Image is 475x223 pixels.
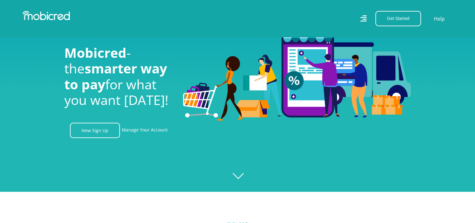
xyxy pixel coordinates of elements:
img: Mobicred [22,11,70,20]
img: Welcome to Mobicred [183,22,411,121]
span: smarter way to pay [64,59,167,93]
a: New Sign Up [70,123,120,138]
h1: - the for what you want [DATE]! [64,45,174,108]
span: Mobicred [64,44,126,62]
a: Help [433,15,445,23]
a: Manage Your Account [122,123,168,138]
button: Get Started [375,11,421,26]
